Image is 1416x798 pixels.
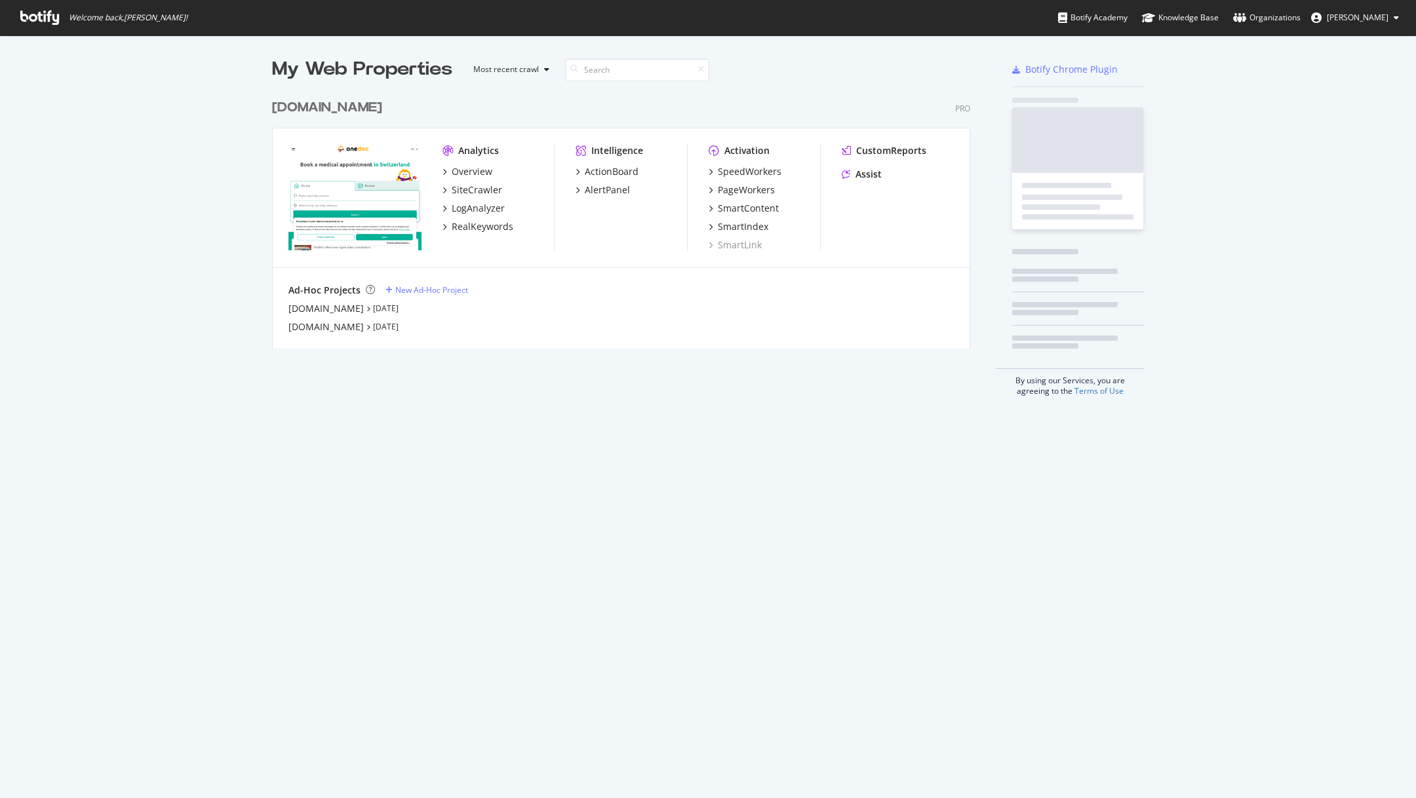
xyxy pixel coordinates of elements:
[856,144,926,157] div: CustomReports
[709,183,775,197] a: PageWorkers
[452,220,513,233] div: RealKeywords
[855,168,882,181] div: Assist
[442,220,513,233] a: RealKeywords
[718,220,768,233] div: SmartIndex
[565,58,709,81] input: Search
[463,59,555,80] button: Most recent crawl
[996,368,1144,396] div: By using our Services, you are agreeing to the
[709,165,781,178] a: SpeedWorkers
[373,303,399,314] a: [DATE]
[842,168,882,181] a: Assist
[272,98,387,117] a: [DOMAIN_NAME]
[709,238,762,252] a: SmartLink
[1058,11,1128,24] div: Botify Academy
[373,321,399,332] a: [DATE]
[842,144,926,157] a: CustomReports
[452,165,492,178] div: Overview
[272,98,382,117] div: [DOMAIN_NAME]
[473,66,539,73] div: Most recent crawl
[385,284,468,295] a: New Ad-Hoc Project
[709,202,779,215] a: SmartContent
[272,56,452,83] div: My Web Properties
[288,144,422,250] img: onedoc.ch
[288,302,364,315] a: [DOMAIN_NAME]
[1025,63,1118,76] div: Botify Chrome Plugin
[718,183,775,197] div: PageWorkers
[1327,12,1388,23] span: Alexie Barthélemy
[1233,11,1301,24] div: Organizations
[591,144,643,157] div: Intelligence
[452,202,505,215] div: LogAnalyzer
[452,183,502,197] div: SiteCrawler
[1074,385,1124,396] a: Terms of Use
[709,220,768,233] a: SmartIndex
[718,165,781,178] div: SpeedWorkers
[585,165,639,178] div: ActionBoard
[288,320,364,333] a: [DOMAIN_NAME]
[458,144,499,157] div: Analytics
[718,202,779,215] div: SmartContent
[288,284,361,297] div: Ad-Hoc Projects
[955,103,970,114] div: Pro
[724,144,770,157] div: Activation
[395,284,468,295] div: New Ad-Hoc Project
[69,12,187,23] span: Welcome back, [PERSON_NAME] !
[442,202,505,215] a: LogAnalyzer
[585,183,630,197] div: AlertPanel
[1301,7,1409,28] button: [PERSON_NAME]
[272,83,981,349] div: grid
[576,183,630,197] a: AlertPanel
[442,183,502,197] a: SiteCrawler
[1142,11,1219,24] div: Knowledge Base
[1012,63,1118,76] a: Botify Chrome Plugin
[576,165,639,178] a: ActionBoard
[442,165,492,178] a: Overview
